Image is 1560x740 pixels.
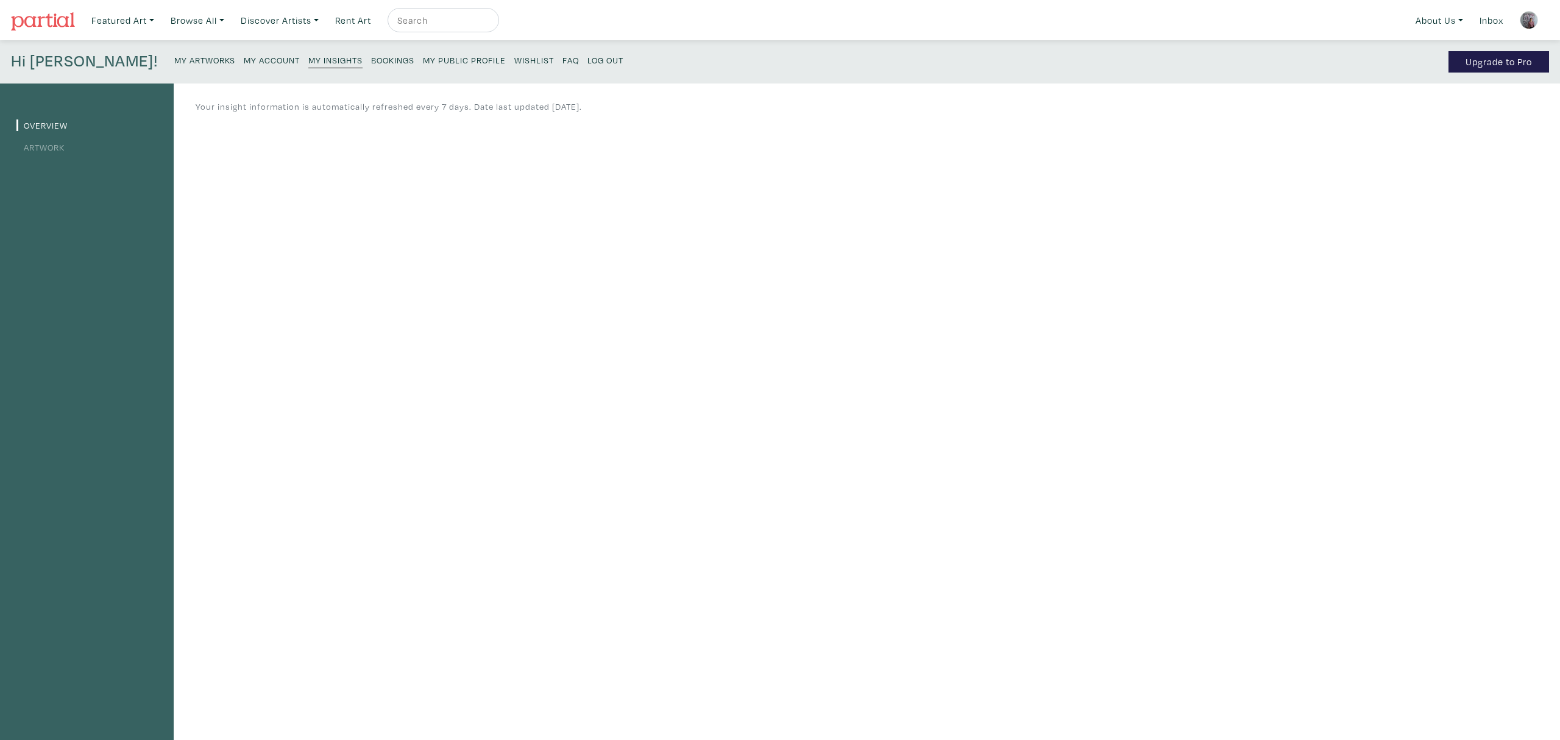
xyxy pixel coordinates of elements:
[86,8,160,33] a: Featured Art
[165,8,230,33] a: Browse All
[235,8,324,33] a: Discover Artists
[16,119,68,131] a: Overview
[244,51,300,68] a: My Account
[396,13,487,28] input: Search
[244,54,300,66] small: My Account
[16,141,65,153] a: Artwork
[514,54,554,66] small: Wishlist
[174,54,235,66] small: My Artworks
[587,51,623,68] a: Log Out
[423,54,506,66] small: My Public Profile
[587,54,623,66] small: Log Out
[562,54,579,66] small: FAQ
[371,51,414,68] a: Bookings
[11,51,158,73] h4: Hi [PERSON_NAME]!
[371,54,414,66] small: Bookings
[174,51,235,68] a: My Artworks
[330,8,377,33] a: Rent Art
[308,51,363,68] a: My Insights
[1520,11,1538,29] img: phpThumb.php
[308,54,363,66] small: My Insights
[1474,8,1509,33] a: Inbox
[562,51,579,68] a: FAQ
[423,51,506,68] a: My Public Profile
[514,51,554,68] a: Wishlist
[1448,51,1549,73] a: Upgrade to Pro
[1410,8,1469,33] a: About Us
[196,100,582,113] p: Your insight information is automatically refreshed every 7 days. Date last updated [DATE].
